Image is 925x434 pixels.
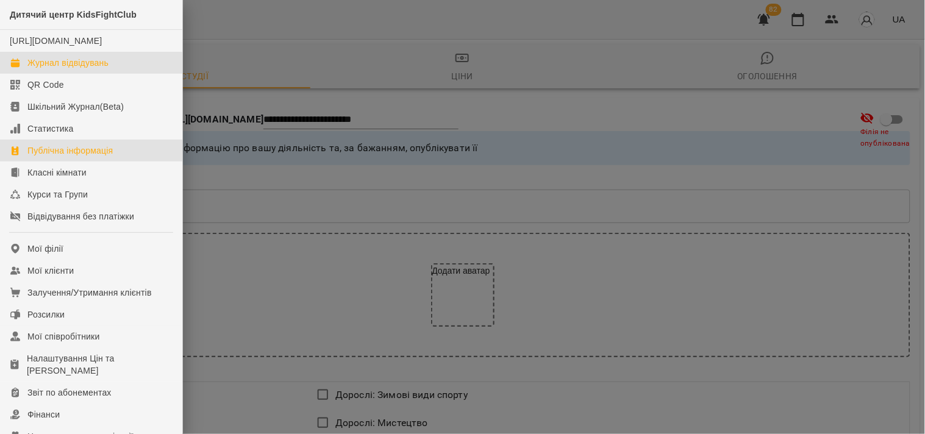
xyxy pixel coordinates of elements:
div: Шкільний Журнал(Beta) [27,101,124,113]
div: Класні кімнати [27,166,87,179]
div: QR Code [27,79,64,91]
span: Дитячий центр KidsFightClub [10,10,137,20]
div: Відвідування без платіжки [27,210,134,222]
div: Мої співробітники [27,330,100,343]
div: Налаштування Цін та [PERSON_NAME] [27,352,173,377]
div: Мої філії [27,243,63,255]
div: Фінанси [27,408,60,421]
div: Залучення/Утримання клієнтів [27,286,152,299]
div: Мої клієнти [27,265,74,277]
div: Курси та Групи [27,188,88,201]
div: Журнал відвідувань [27,57,109,69]
div: Звіт по абонементах [27,386,112,399]
div: Публічна інформація [27,144,113,157]
div: Статистика [27,123,74,135]
a: [URL][DOMAIN_NAME] [10,36,102,46]
div: Розсилки [27,308,65,321]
